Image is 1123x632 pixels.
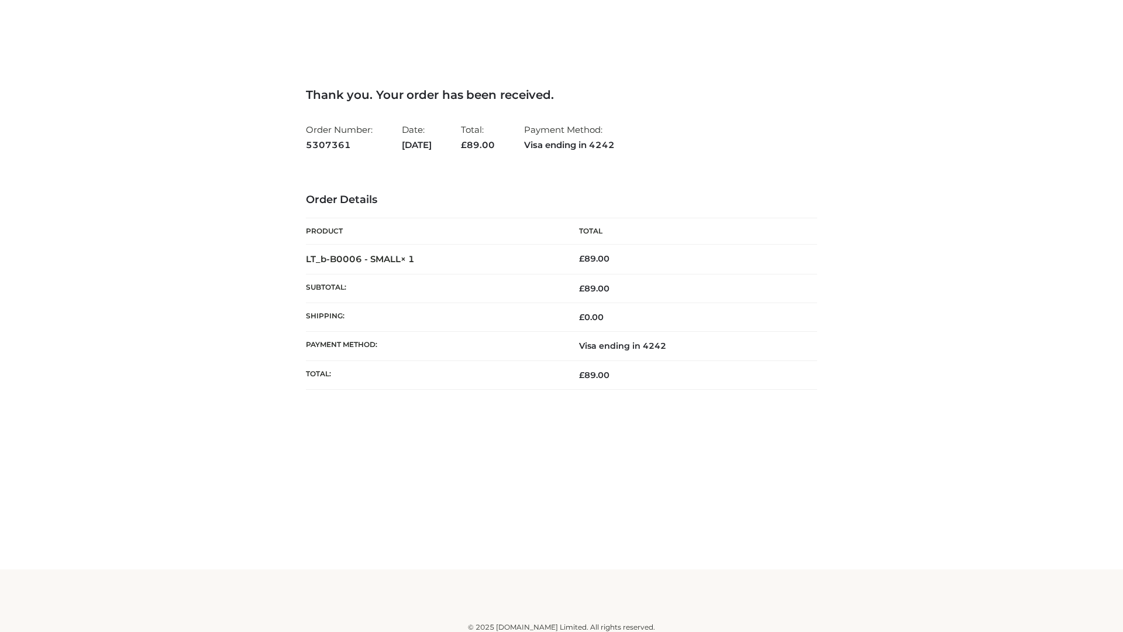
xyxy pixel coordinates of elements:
strong: Visa ending in 4242 [524,138,615,153]
span: 89.00 [579,283,609,294]
strong: LT_b-B0006 - SMALL [306,253,415,265]
span: £ [579,253,584,264]
bdi: 89.00 [579,253,609,264]
span: 89.00 [579,370,609,380]
bdi: 0.00 [579,312,604,322]
th: Subtotal: [306,274,561,303]
li: Order Number: [306,119,373,155]
th: Total [561,218,817,245]
th: Total: [306,360,561,389]
span: £ [579,370,584,380]
li: Date: [402,119,432,155]
span: 89.00 [461,139,495,150]
li: Total: [461,119,495,155]
th: Product [306,218,561,245]
th: Shipping: [306,303,561,332]
h3: Thank you. Your order has been received. [306,88,817,102]
strong: 5307361 [306,138,373,153]
span: £ [579,312,584,322]
td: Visa ending in 4242 [561,332,817,360]
h3: Order Details [306,194,817,207]
span: £ [461,139,467,150]
span: £ [579,283,584,294]
li: Payment Method: [524,119,615,155]
th: Payment method: [306,332,561,360]
strong: [DATE] [402,138,432,153]
strong: × 1 [401,253,415,265]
